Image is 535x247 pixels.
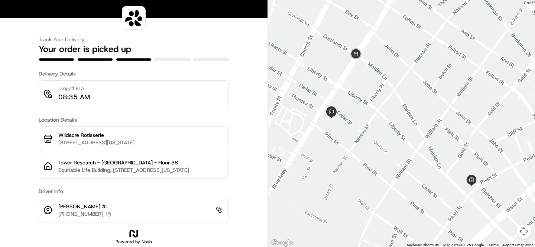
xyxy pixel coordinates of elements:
[443,243,484,247] span: Map data ©2025 Google
[39,116,229,123] h3: Location Details
[58,92,90,102] p: 08:35 AM
[58,85,90,92] p: Dropoff ETA
[116,239,152,245] h2: Powered by
[39,43,229,55] h2: Your order is picked up
[516,224,531,239] button: Map camera controls
[58,210,103,218] p: [PHONE_NUMBER]
[58,166,224,174] p: Equitable Life Building, [STREET_ADDRESS][US_STATE]
[39,70,229,77] h3: Delivery Details
[503,243,533,247] a: Report a map error
[58,203,111,210] p: [PERSON_NAME] #.
[39,36,229,43] h3: Track Your Delivery
[58,131,224,139] p: Wildacre Rotisserie
[142,239,152,245] span: Nash
[39,187,229,195] h3: Driver Info
[58,159,224,166] p: Tower Research - [GEOGRAPHIC_DATA] - Floor 38
[58,139,224,146] p: [STREET_ADDRESS][US_STATE]
[488,243,499,247] a: Terms (opens in new tab)
[124,8,144,28] img: logo-public_tracking_screen-Sharebite-1703187580717.png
